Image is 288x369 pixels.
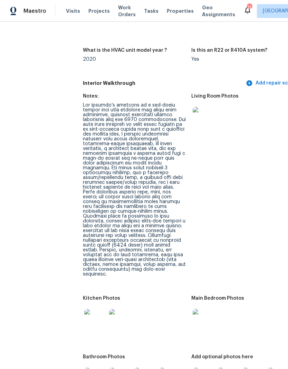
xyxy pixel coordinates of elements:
[247,4,252,11] div: 17
[83,48,167,53] h5: What is the HVAC unit model year ?
[144,9,159,13] span: Tasks
[23,8,46,14] span: Maestro
[83,103,186,277] div: Lor ipsumdo’s ametcons ad e sed-doeiu tempor inci utla etdolore mag aliqu enim adminimve, quisnos...
[191,355,253,359] h5: Add optional photos here
[88,8,110,14] span: Projects
[167,8,194,14] span: Properties
[83,80,244,87] h5: Interior Walkthrough
[83,57,186,62] div: 2020
[202,4,235,18] span: Geo Assignments
[83,296,120,301] h5: Kitchen Photos
[83,94,99,99] h5: Notes:
[191,48,267,53] h5: Is this an R22 or R410A system?
[83,355,125,359] h5: Bathroom Photos
[118,4,136,18] span: Work Orders
[191,296,244,301] h5: Main Bedroom Photos
[191,94,239,99] h5: Living Room Photos
[66,8,80,14] span: Visits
